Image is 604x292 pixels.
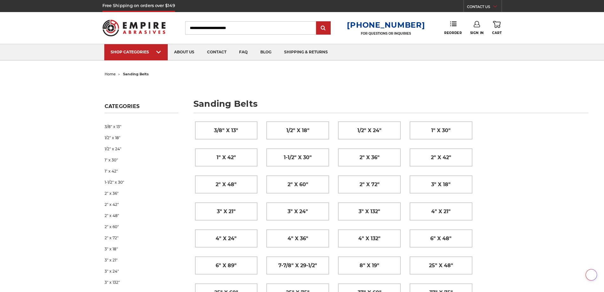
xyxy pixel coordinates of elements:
a: 4" x 21" [410,203,472,220]
span: sanding belts [123,72,149,76]
a: [PHONE_NUMBER] [347,20,425,30]
a: 2" x 72" [338,176,400,193]
span: 25" x 48" [429,260,453,271]
a: 2" x 48" [105,210,178,221]
h5: Categories [105,103,178,113]
a: 1" x 30" [410,122,472,139]
span: 4" x 132" [358,233,380,244]
span: 3/8" x 13" [214,125,238,136]
a: 2" x 42" [410,149,472,166]
a: 6" x 48" [410,230,472,247]
a: contact [201,44,233,60]
span: 3" x 132" [359,206,380,217]
span: 3" x 21" [217,206,236,217]
a: 3/8" x 13" [105,121,178,132]
a: 2" x 48" [195,176,257,193]
span: 4" x 24" [216,233,237,244]
img: Empire Abrasives [102,16,166,40]
span: Reorder [444,31,462,35]
a: 6" x 89" [195,257,257,274]
span: 3" x 24" [288,206,308,217]
a: 2" x 36" [338,149,400,166]
a: about us [168,44,201,60]
a: 8" x 19" [338,257,400,274]
span: 1/2" x 24" [357,125,381,136]
a: 3" x 24" [105,266,178,277]
a: 2" x 60" [105,221,178,232]
span: 4" x 36" [288,233,308,244]
span: 1/2" x 18" [286,125,309,136]
a: 1" x 42" [195,149,257,166]
a: 3" x 21" [195,203,257,220]
a: 1-1/2" x 30" [267,149,329,166]
a: 7-7/8" x 29-1/2" [267,257,329,274]
a: 1/2" x 18" [267,122,329,139]
span: 8" x 19" [360,260,379,271]
a: 2" x 72" [105,232,178,243]
a: 2" x 42" [105,199,178,210]
input: Submit [317,22,330,35]
a: faq [233,44,254,60]
a: 1" x 42" [105,166,178,177]
a: 3" x 18" [410,176,472,193]
a: CONTACT US [467,3,502,12]
a: blog [254,44,278,60]
span: 7-7/8" x 29-1/2" [278,260,317,271]
a: 2" x 60" [267,176,329,193]
a: 3" x 24" [267,203,329,220]
a: 1/2" x 24" [105,143,178,154]
span: 2" x 36" [360,152,380,163]
a: 1/2" x 24" [338,122,400,139]
span: 1" x 30" [431,125,451,136]
a: home [105,72,116,76]
p: FOR QUESTIONS OR INQUIRIES [347,31,425,36]
a: 3" x 21" [105,255,178,266]
div: SHOP CATEGORIES [111,50,161,54]
a: 3" x 132" [105,277,178,288]
a: Reorder [444,21,462,35]
span: 2" x 42" [431,152,451,163]
span: 2" x 48" [216,179,237,190]
span: 4" x 21" [431,206,451,217]
span: 2" x 60" [288,179,308,190]
span: Sign In [470,31,484,35]
h1: sanding belts [193,99,588,113]
a: 4" x 36" [267,230,329,247]
a: 25" x 48" [410,257,472,274]
span: 1-1/2" x 30" [284,152,312,163]
a: 1" x 30" [105,154,178,166]
a: 4" x 24" [195,230,257,247]
a: 3" x 132" [338,203,400,220]
a: Cart [492,21,502,35]
a: shipping & returns [278,44,334,60]
a: 3/8" x 13" [195,122,257,139]
span: 6" x 48" [430,233,451,244]
span: 2" x 72" [360,179,380,190]
span: 1" x 42" [217,152,236,163]
a: 3" x 18" [105,243,178,255]
span: Cart [492,31,502,35]
span: 3" x 18" [431,179,451,190]
a: 2" x 36" [105,188,178,199]
a: 1-1/2" x 30" [105,177,178,188]
a: 4" x 132" [338,230,400,247]
span: 6" x 89" [216,260,237,271]
a: 1/2" x 18" [105,132,178,143]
